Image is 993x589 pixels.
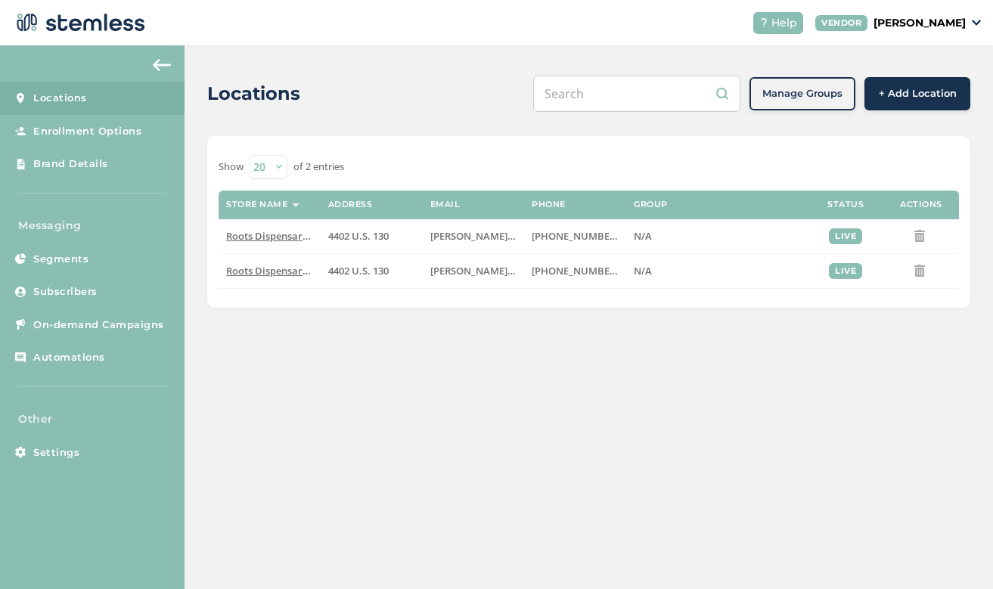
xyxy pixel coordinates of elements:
img: icon_down-arrow-small-66adaf34.svg [972,20,981,26]
span: Subscribers [33,284,98,299]
span: Roots Dispensary - Med [226,229,336,243]
label: Roots Dispensary - Rec [226,265,313,277]
label: philip@rootsnj.com [430,230,517,243]
label: Address [328,200,373,209]
img: icon-sort-1e1d7615.svg [292,203,299,207]
span: [PHONE_NUMBER] [532,229,619,243]
span: + Add Location [879,86,957,101]
label: 4402 U.S. 130 [328,265,415,277]
div: VENDOR [815,15,867,31]
span: 4402 U.S. 130 [328,264,389,277]
label: Store name [226,200,287,209]
div: live [829,263,862,279]
span: On-demand Campaigns [33,318,164,333]
label: N/A [634,230,800,243]
label: Status [827,200,864,209]
img: icon-help-white-03924b79.svg [759,18,768,27]
span: [PERSON_NAME][EMAIL_ADDRESS][DOMAIN_NAME] [430,264,672,277]
button: Manage Groups [749,77,855,110]
span: 4402 U.S. 130 [328,229,389,243]
span: Brand Details [33,157,108,172]
label: (856) 649-8416 [532,265,619,277]
span: [PERSON_NAME][EMAIL_ADDRESS][DOMAIN_NAME] [430,229,672,243]
span: Enrollment Options [33,124,141,139]
h2: Locations [207,80,300,107]
p: [PERSON_NAME] [874,15,966,31]
label: Group [634,200,668,209]
label: Roots Dispensary - Med [226,230,313,243]
span: Automations [33,350,105,365]
label: philip@rootsnj.com [430,265,517,277]
button: + Add Location [864,77,970,110]
label: (856) 649-8416 [532,230,619,243]
img: logo-dark-0685b13c.svg [12,8,145,38]
input: Search [533,76,740,112]
span: Settings [33,445,79,460]
span: Manage Groups [762,86,842,101]
th: Actions [883,191,959,219]
label: 4402 U.S. 130 [328,230,415,243]
span: Help [771,15,797,31]
label: Email [430,200,461,209]
div: live [829,228,862,244]
img: icon-arrow-back-accent-c549486e.svg [153,59,171,71]
span: Roots Dispensary - Rec [226,264,331,277]
label: N/A [634,265,800,277]
label: Show [219,160,244,175]
label: Phone [532,200,566,209]
span: Segments [33,252,88,267]
label: of 2 entries [293,160,344,175]
iframe: Chat Widget [917,516,993,589]
span: [PHONE_NUMBER] [532,264,619,277]
span: Locations [33,91,87,106]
